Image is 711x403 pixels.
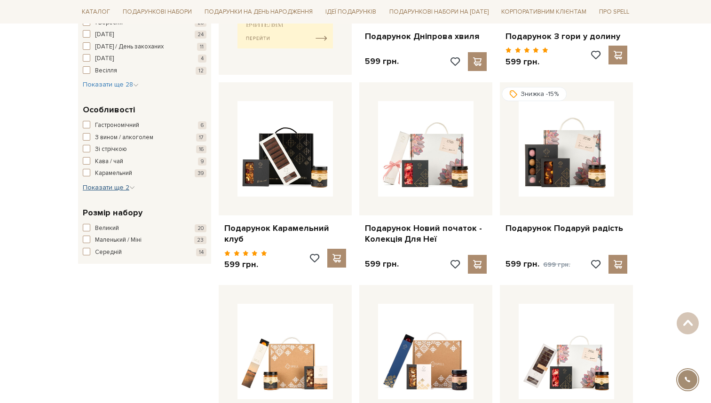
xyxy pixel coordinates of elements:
p: 599 грн. [506,259,570,270]
p: 599 грн. [365,259,399,269]
button: З вином / алкоголем 17 [83,133,206,142]
span: 9 [198,158,206,166]
p: 599 грн. [365,56,399,67]
button: [DATE] / День закоханих 11 [83,42,206,52]
span: 17 [196,134,206,142]
div: Знижка -15% [502,87,567,101]
span: Великий [95,224,119,233]
span: 16 [196,145,206,153]
button: Середній 14 [83,248,206,257]
span: 20 [195,224,206,232]
span: Гастрономічний [95,121,139,130]
span: Показати ще 2 [83,183,135,191]
button: Маленький / Міні 23 [83,236,206,245]
span: Карамельний [95,169,132,178]
span: 39 [195,169,206,177]
button: Показати ще 2 [83,183,135,192]
span: [DATE] [95,54,114,63]
span: 12 [196,67,206,75]
span: [DATE] / День закоханих [95,42,164,52]
button: Кава / чай 9 [83,157,206,166]
button: Великий 20 [83,224,206,233]
span: 6 [198,121,206,129]
p: 599 грн. [506,56,548,67]
button: Зі стрічкою 16 [83,145,206,154]
span: З вином / алкоголем [95,133,153,142]
span: 11 [197,43,206,51]
a: Подарункові набори на [DATE] [386,4,492,20]
span: Маленький / Міні [95,236,142,245]
button: Весілля 12 [83,66,206,76]
a: Подарунок Дніпрова хвиля [365,31,487,42]
button: [DATE] 4 [83,54,206,63]
a: Подарункові набори [119,5,196,19]
span: 699 грн. [543,261,570,269]
span: Зі стрічкою [95,145,127,154]
span: Середній [95,248,122,257]
a: Подарунок З гори у долину [506,31,627,42]
span: 23 [194,236,206,244]
a: Ідеї подарунків [322,5,380,19]
span: Весілля [95,66,117,76]
a: Подарунок Подаруй радість [506,223,627,234]
a: Каталог [78,5,114,19]
span: 26 [195,19,206,27]
span: Показати ще 28 [83,80,139,88]
span: 4 [198,55,206,63]
a: Про Spell [595,5,633,19]
span: Кава / чай [95,157,123,166]
span: [DATE] [95,30,114,40]
button: Гастрономічний 6 [83,121,206,130]
span: Розмір набору [83,206,142,219]
button: [DATE] 24 [83,30,206,40]
button: Показати ще 28 [83,80,139,89]
a: Подарунки на День народження [201,5,316,19]
span: Особливості [83,103,135,116]
a: Подарунок Карамельний клуб [224,223,346,245]
a: Подарунок Новий початок - Колекція Для Неї [365,223,487,245]
span: 14 [196,248,206,256]
a: Корпоративним клієнтам [498,4,590,20]
button: Карамельний 39 [83,169,206,178]
p: 599 грн. [224,259,267,270]
span: 24 [195,31,206,39]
